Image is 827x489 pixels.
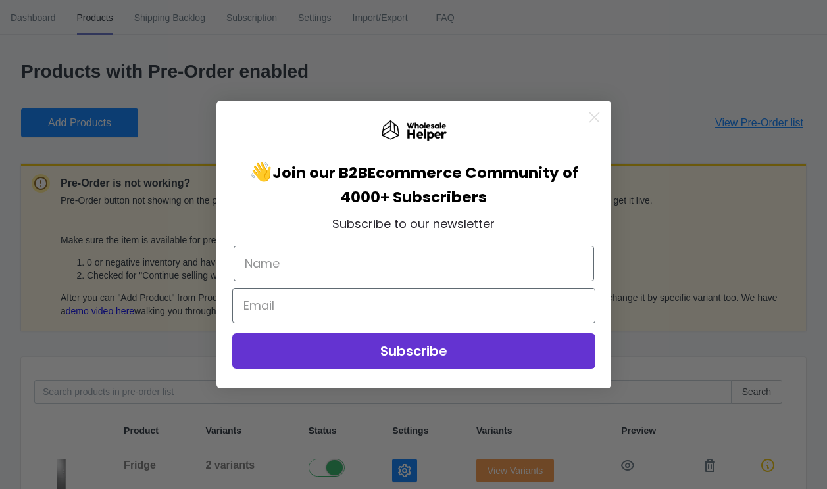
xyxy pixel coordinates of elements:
button: Close dialog [583,106,606,129]
span: Ecommerce Community of 4000+ Subscribers [340,162,578,208]
span: 👋 [249,159,368,185]
button: Subscribe [232,333,595,369]
input: Name [234,246,594,281]
span: Subscribe to our newsletter [332,216,495,232]
input: Email [232,288,595,323]
img: Wholesale Helper Logo [381,120,447,141]
span: Join our B2B [272,162,368,183]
